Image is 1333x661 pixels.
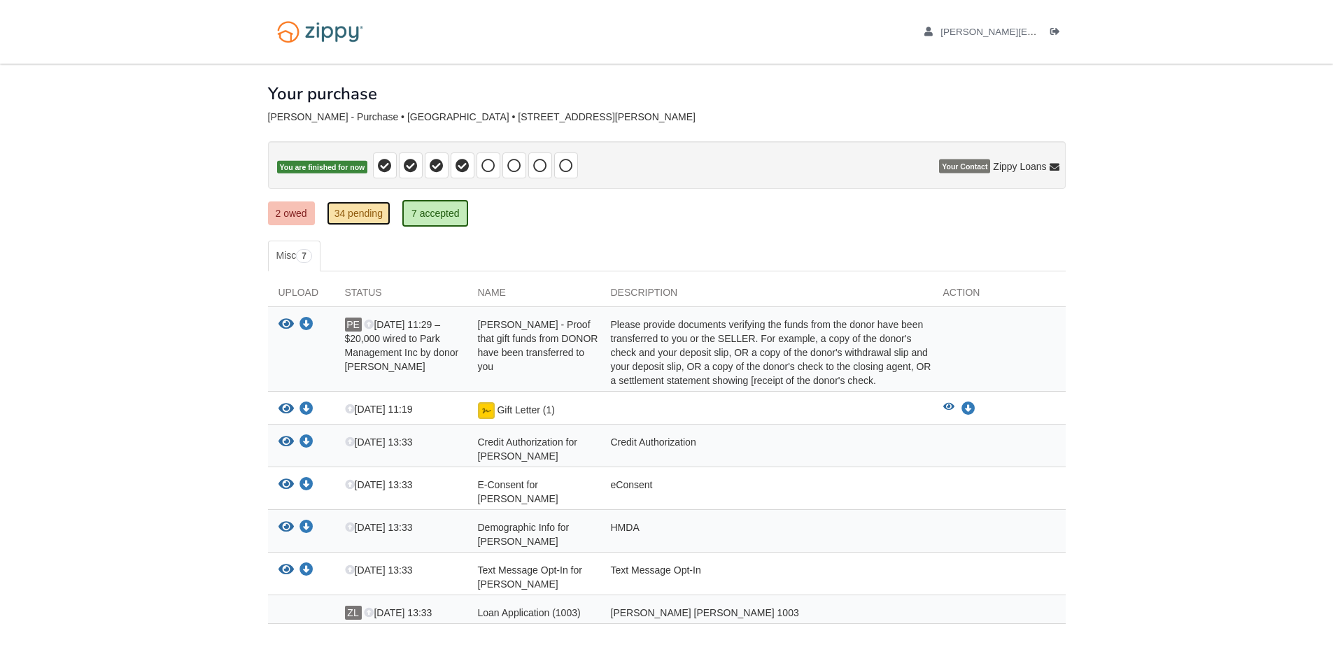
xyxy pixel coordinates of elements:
a: Download Gift Letter (1) [299,404,313,415]
span: ZL [345,606,362,620]
span: Credit Authorization for [PERSON_NAME] [478,436,577,462]
div: Text Message Opt-In [600,563,933,591]
span: [DATE] 11:29 – $20,000 wired to Park Management Inc by donor [PERSON_NAME] [345,319,459,372]
h1: Your purchase [268,85,377,103]
div: HMDA [600,520,933,548]
div: Name [467,285,600,306]
button: View Demographic Info for Pamela Lynn Evans [278,520,294,535]
a: 2 owed [268,201,315,225]
a: edit profile [924,27,1179,41]
a: Download Pamela Evans - Proof that gift funds from DONOR have been transferred to you [299,320,313,331]
a: Misc [268,241,320,271]
span: [DATE] 13:33 [345,436,413,448]
a: 7 accepted [402,200,469,227]
button: View Gift Letter (1) [278,402,294,417]
a: Download E-Consent for Pamela Evans [299,480,313,491]
span: Zippy Loans [993,159,1046,173]
a: Download Credit Authorization for Pamela Evans [299,437,313,448]
span: 7 [296,249,312,263]
span: [DATE] 13:33 [345,479,413,490]
a: Log out [1050,27,1066,41]
div: Upload [268,285,334,306]
div: Please provide documents verifying the funds from the donor have been transferred to you or the S... [600,318,933,388]
img: Logo [268,14,372,50]
span: [DATE] 11:19 [345,404,413,415]
div: Description [600,285,933,306]
div: eConsent [600,478,933,506]
div: Credit Authorization [600,435,933,463]
button: View Pamela Evans - Proof that gift funds from DONOR have been transferred to you [278,318,294,332]
a: Download Text Message Opt-In for Pamela Lynn Evans [299,565,313,576]
div: [PERSON_NAME] [PERSON_NAME] 1003 [600,606,933,620]
img: Document accepted [478,402,495,419]
div: [PERSON_NAME] - Purchase • [GEOGRAPHIC_DATA] • [STREET_ADDRESS][PERSON_NAME] [268,111,1066,123]
a: 34 pending [327,201,390,225]
span: [DATE] 13:33 [364,607,432,618]
span: [DATE] 13:33 [345,522,413,533]
span: pamela.evans1208@gmail.com [940,27,1178,37]
span: Gift Letter (1) [497,404,554,415]
span: You are finished for now [277,161,368,174]
a: Download Demographic Info for Pamela Lynn Evans [299,523,313,534]
span: [DATE] 13:33 [345,564,413,576]
span: E-Consent for [PERSON_NAME] [478,479,558,504]
div: Status [334,285,467,306]
span: Your Contact [939,159,990,173]
a: Download Gift Letter (1) [961,404,975,415]
span: [PERSON_NAME] - Proof that gift funds from DONOR have been transferred to you [478,319,598,372]
span: PE [345,318,362,332]
button: View Credit Authorization for Pamela Evans [278,435,294,450]
button: View E-Consent for Pamela Evans [278,478,294,492]
span: Loan Application (1003) [478,607,581,618]
button: View Gift Letter (1) [943,402,954,416]
button: View Text Message Opt-In for Pamela Lynn Evans [278,563,294,578]
div: Action [933,285,1066,306]
span: Text Message Opt-In for [PERSON_NAME] [478,564,582,590]
span: Demographic Info for [PERSON_NAME] [478,522,570,547]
